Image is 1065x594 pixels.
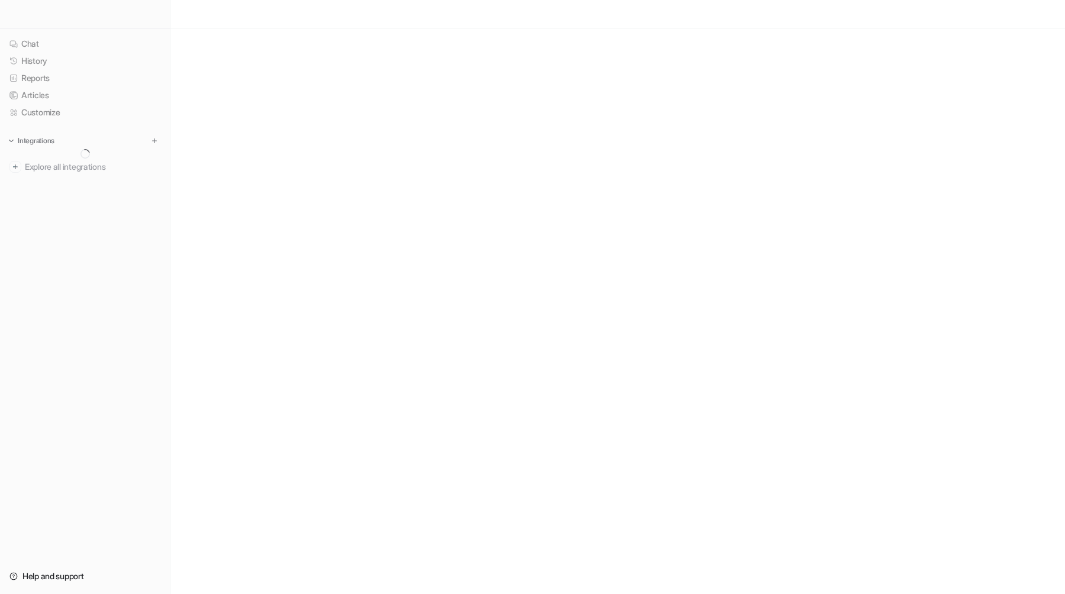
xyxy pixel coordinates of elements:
img: explore all integrations [9,161,21,173]
a: Chat [5,35,165,52]
img: menu_add.svg [150,137,159,145]
span: Explore all integrations [25,157,160,176]
a: Explore all integrations [5,159,165,175]
img: expand menu [7,137,15,145]
a: Articles [5,87,165,104]
a: Help and support [5,568,165,585]
a: Reports [5,70,165,86]
p: Integrations [18,136,54,146]
button: Integrations [5,135,58,147]
a: Customize [5,104,165,121]
a: History [5,53,165,69]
